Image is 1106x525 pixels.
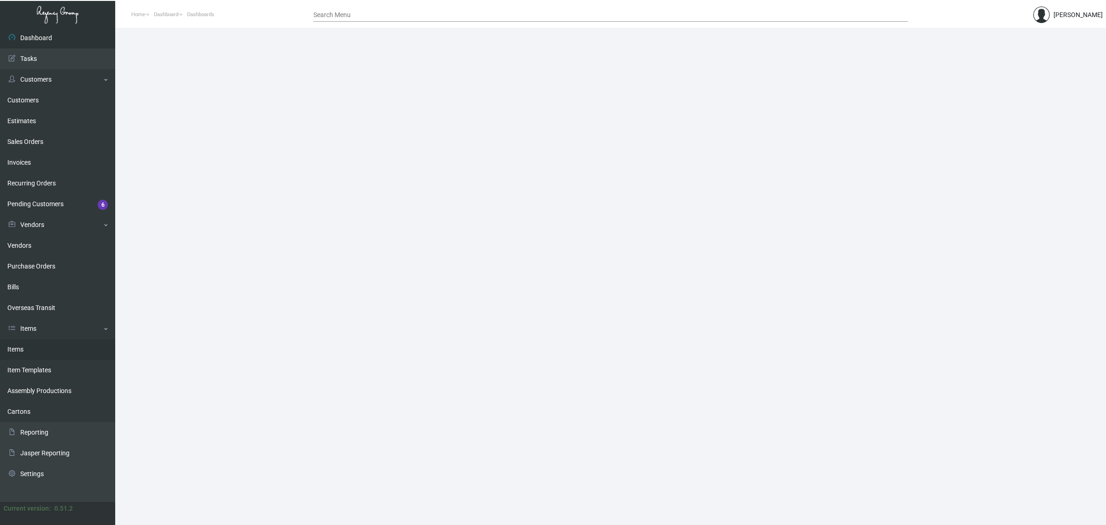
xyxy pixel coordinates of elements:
div: 0.51.2 [54,504,73,513]
span: Home [131,12,145,18]
span: Dashboard [154,12,178,18]
div: Current version: [4,504,51,513]
span: Dashboards [187,12,214,18]
img: admin@bootstrapmaster.com [1033,6,1050,23]
div: [PERSON_NAME] [1053,10,1103,20]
